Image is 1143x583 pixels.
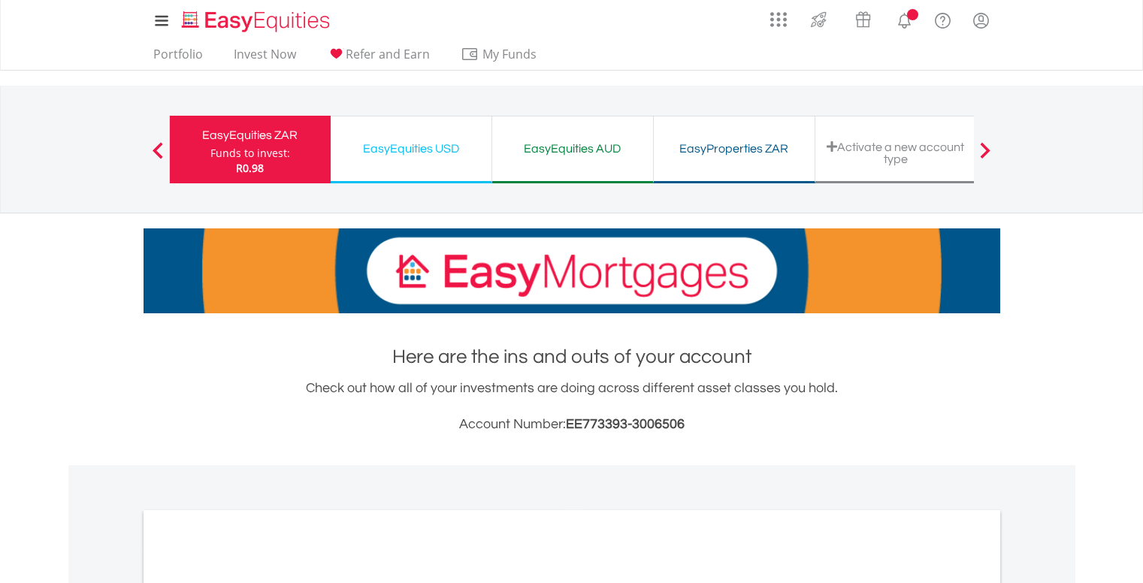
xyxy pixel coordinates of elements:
[210,146,290,161] div: Funds to invest:
[924,4,962,34] a: FAQ's and Support
[228,47,302,70] a: Invest Now
[346,46,430,62] span: Refer and Earn
[962,4,1000,37] a: My Profile
[144,228,1000,313] img: EasyMortage Promotion Banner
[236,161,264,175] span: R0.98
[340,138,482,159] div: EasyEquities USD
[851,8,875,32] img: vouchers-v2.svg
[147,47,209,70] a: Portfolio
[760,4,797,28] a: AppsGrid
[176,4,336,34] a: Home page
[566,417,685,431] span: EE773393-3006506
[179,125,322,146] div: EasyEquities ZAR
[770,11,787,28] img: grid-menu-icon.svg
[663,138,806,159] div: EasyProperties ZAR
[841,4,885,32] a: Vouchers
[144,343,1000,370] h1: Here are the ins and outs of your account
[501,138,644,159] div: EasyEquities AUD
[144,378,1000,435] div: Check out how all of your investments are doing across different asset classes you hold.
[461,44,559,64] span: My Funds
[806,8,831,32] img: thrive-v2.svg
[144,414,1000,435] h3: Account Number:
[885,4,924,34] a: Notifications
[321,47,436,70] a: Refer and Earn
[824,140,967,165] div: Activate a new account type
[179,9,336,34] img: EasyEquities_Logo.png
